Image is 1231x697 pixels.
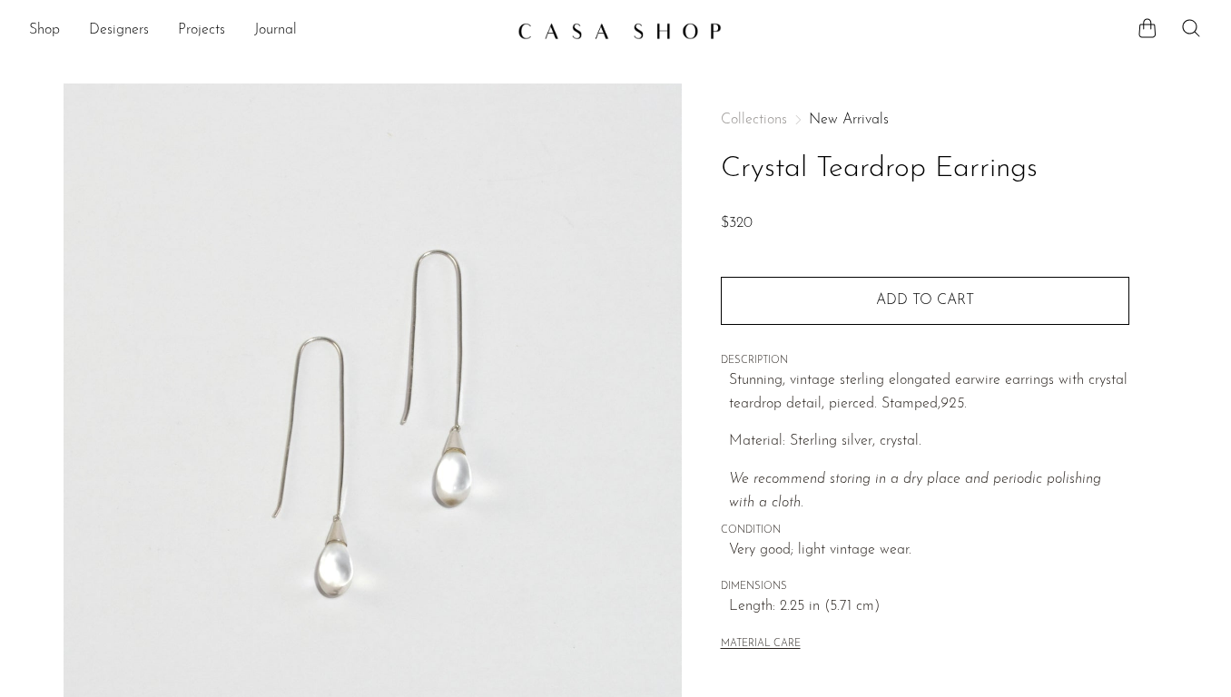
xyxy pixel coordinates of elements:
span: $320 [721,216,753,231]
ul: NEW HEADER MENU [29,15,503,46]
span: Add to cart [876,293,974,308]
span: Length: 2.25 in (5.71 cm) [729,595,1129,619]
p: Material: Sterling silver, crystal. [729,430,1129,454]
a: Projects [178,19,225,43]
a: Designers [89,19,149,43]
p: Stunning, vintage sterling elongated earwire earrings with crystal teardrop detail, pierced. Stam... [729,369,1129,416]
em: 925. [940,397,967,411]
button: MATERIAL CARE [721,638,801,652]
span: DESCRIPTION [721,353,1129,369]
span: Very good; light vintage wear. [729,539,1129,563]
span: CONDITION [721,523,1129,539]
h1: Crystal Teardrop Earrings [721,146,1129,192]
span: DIMENSIONS [721,579,1129,595]
span: Collections [721,113,787,127]
a: Shop [29,19,60,43]
nav: Desktop navigation [29,15,503,46]
i: We recommend storing in a dry place and periodic polishing with a cloth. [729,472,1101,510]
a: Journal [254,19,297,43]
button: Add to cart [721,277,1129,324]
nav: Breadcrumbs [721,113,1129,127]
a: New Arrivals [809,113,889,127]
